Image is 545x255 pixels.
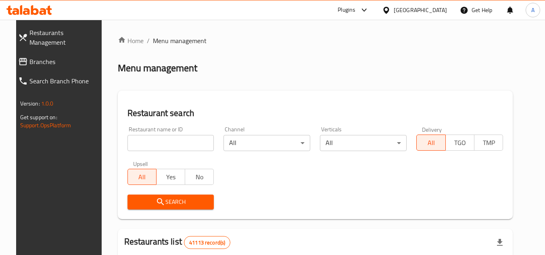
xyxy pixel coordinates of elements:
[320,135,407,151] div: All
[118,62,197,75] h2: Menu management
[153,36,207,46] span: Menu management
[147,36,150,46] li: /
[118,36,144,46] a: Home
[185,169,214,185] button: No
[134,197,208,207] span: Search
[184,236,230,249] div: Total records count
[124,236,231,249] h2: Restaurants list
[160,171,182,183] span: Yes
[422,126,442,132] label: Delivery
[394,6,447,15] div: [GEOGRAPHIC_DATA]
[338,5,355,15] div: Plugins
[29,57,101,66] span: Branches
[20,98,40,109] span: Version:
[127,107,503,119] h2: Restaurant search
[478,137,500,149] span: TMP
[420,137,442,149] span: All
[490,233,510,252] div: Export file
[118,36,513,46] nav: breadcrumb
[531,6,535,15] span: A
[416,135,445,151] button: All
[20,120,71,131] a: Support.OpsPlatform
[12,52,107,71] a: Branches
[184,239,230,247] span: 41113 record(s)
[20,112,57,122] span: Get support on:
[29,76,101,86] span: Search Branch Phone
[127,135,214,151] input: Search for restaurant name or ID..
[449,137,471,149] span: TGO
[474,135,503,151] button: TMP
[41,98,54,109] span: 1.0.0
[133,161,148,166] label: Upsell
[156,169,185,185] button: Yes
[445,135,474,151] button: TGO
[29,28,101,47] span: Restaurants Management
[131,171,153,183] span: All
[223,135,310,151] div: All
[12,71,107,91] a: Search Branch Phone
[127,195,214,209] button: Search
[127,169,157,185] button: All
[188,171,211,183] span: No
[12,23,107,52] a: Restaurants Management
